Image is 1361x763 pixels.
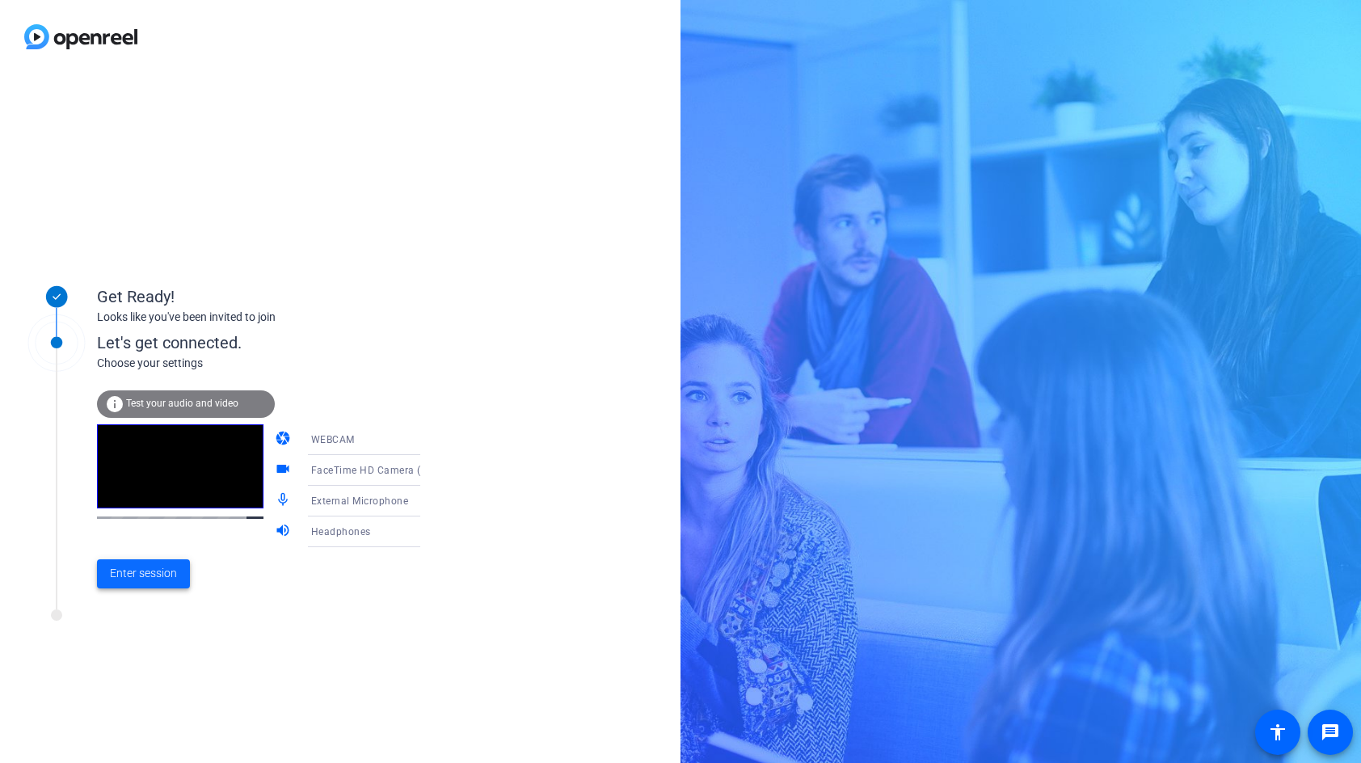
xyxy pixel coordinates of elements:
div: Choose your settings [97,355,453,372]
span: Test your audio and video [126,398,238,409]
mat-icon: mic_none [275,491,294,511]
mat-icon: info [105,394,124,414]
div: Looks like you've been invited to join [97,309,420,326]
mat-icon: message [1321,723,1340,742]
mat-icon: volume_up [275,522,294,542]
span: FaceTime HD Camera (Built-in) [311,463,458,476]
span: Headphones [311,526,371,537]
span: External Microphone [311,495,409,507]
span: WEBCAM [311,434,355,445]
div: Let's get connected. [97,331,453,355]
mat-icon: videocam [275,461,294,480]
div: Get Ready! [97,285,420,309]
span: Enter session [110,565,177,582]
button: Enter session [97,559,190,588]
mat-icon: accessibility [1268,723,1287,742]
mat-icon: camera [275,430,294,449]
